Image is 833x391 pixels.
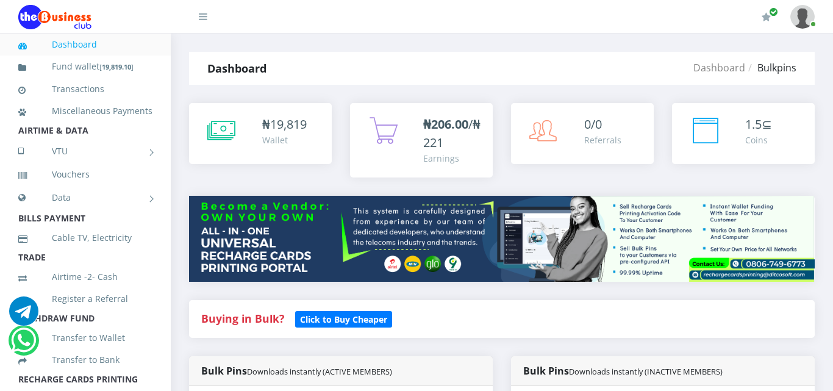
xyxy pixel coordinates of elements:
a: Airtime -2- Cash [18,263,152,291]
a: Miscellaneous Payments [18,97,152,125]
a: Dashboard [18,30,152,59]
a: Vouchers [18,160,152,188]
a: Click to Buy Cheaper [295,311,392,326]
span: /₦221 [423,116,481,151]
div: Referrals [584,134,621,146]
a: Chat for support [11,335,36,355]
b: Click to Buy Cheaper [300,314,387,325]
a: Dashboard [693,61,745,74]
b: 19,819.10 [102,62,131,71]
strong: Buying in Bulk? [201,311,284,326]
div: ⊆ [745,115,772,134]
small: [ ] [99,62,134,71]
span: Renew/Upgrade Subscription [769,7,778,16]
img: Logo [18,5,91,29]
a: Transactions [18,75,152,103]
a: Transfer to Wallet [18,324,152,352]
span: 1.5 [745,116,762,132]
a: Fund wallet[19,819.10] [18,52,152,81]
a: VTU [18,136,152,167]
strong: Bulk Pins [523,364,723,378]
a: 0/0 Referrals [511,103,654,164]
a: Chat for support [9,306,38,326]
a: Data [18,182,152,213]
small: Downloads instantly (INACTIVE MEMBERS) [569,366,723,377]
a: Register a Referral [18,285,152,313]
strong: Bulk Pins [201,364,392,378]
i: Renew/Upgrade Subscription [762,12,771,22]
span: 19,819 [270,116,307,132]
div: Wallet [262,134,307,146]
img: multitenant_rcp.png [189,196,815,282]
li: Bulkpins [745,60,796,75]
a: ₦206.00/₦221 Earnings [350,103,493,178]
a: Transfer to Bank [18,346,152,374]
small: Downloads instantly (ACTIVE MEMBERS) [247,366,392,377]
div: ₦ [262,115,307,134]
a: ₦19,819 Wallet [189,103,332,164]
a: Cable TV, Electricity [18,224,152,252]
b: ₦206.00 [423,116,468,132]
div: Earnings [423,152,481,165]
strong: Dashboard [207,61,266,76]
img: User [790,5,815,29]
div: Coins [745,134,772,146]
span: 0/0 [584,116,602,132]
